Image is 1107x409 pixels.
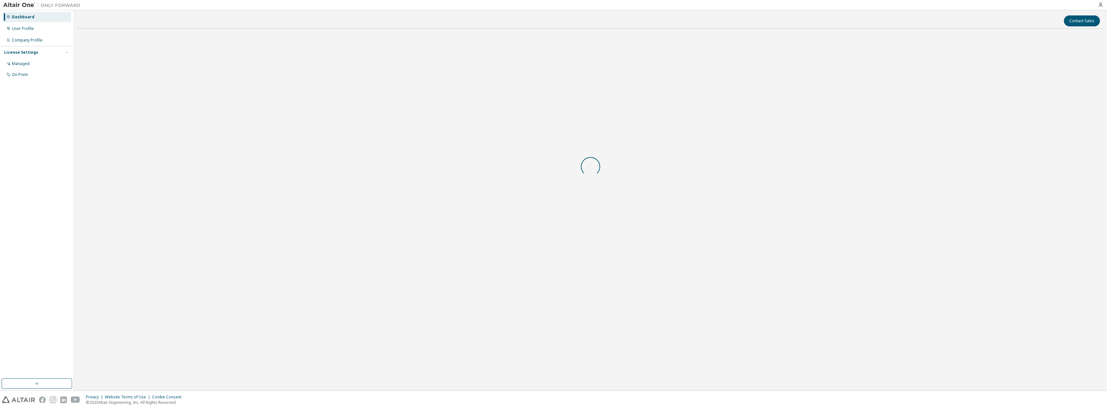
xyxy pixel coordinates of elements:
img: youtube.svg [71,396,80,403]
button: Contact Sales [1064,15,1100,26]
img: linkedin.svg [60,396,67,403]
div: On Prem [12,72,28,77]
img: facebook.svg [39,396,46,403]
div: Privacy [86,395,105,400]
div: License Settings [4,50,38,55]
p: © 2025 Altair Engineering, Inc. All Rights Reserved. [86,400,185,405]
div: Managed [12,61,30,66]
img: Altair One [3,2,84,8]
div: User Profile [12,26,34,31]
div: Dashboard [12,14,34,20]
img: altair_logo.svg [2,396,35,403]
div: Cookie Consent [152,395,185,400]
img: instagram.svg [50,396,56,403]
div: Company Profile [12,38,42,43]
div: Website Terms of Use [105,395,152,400]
